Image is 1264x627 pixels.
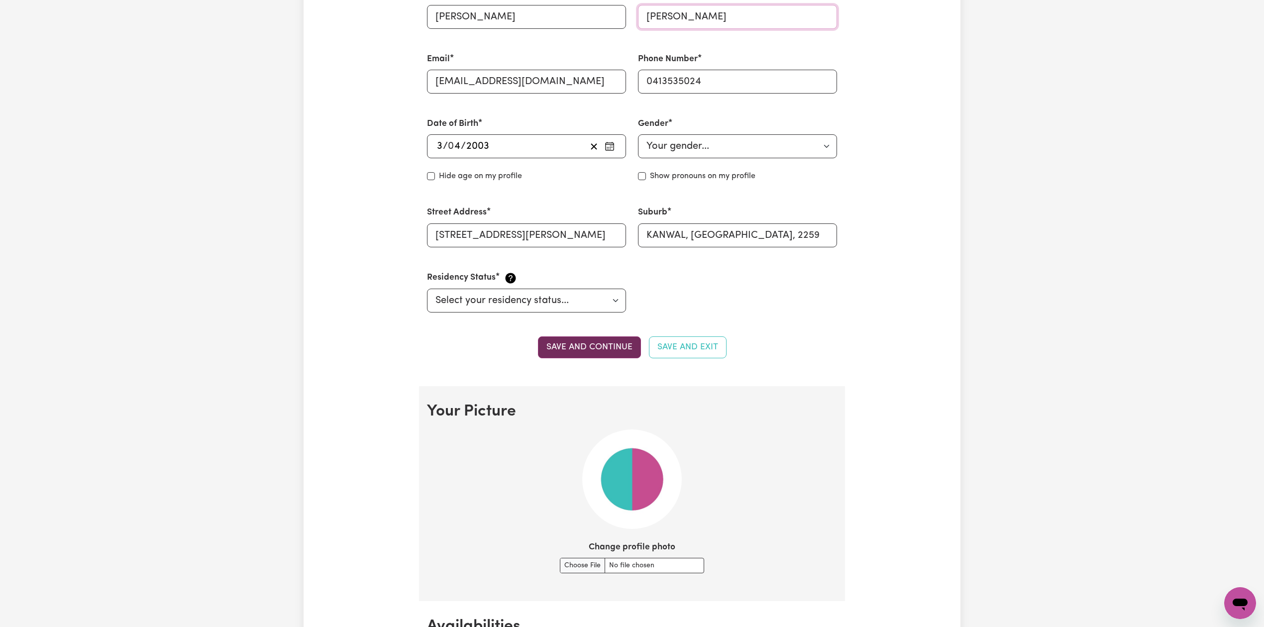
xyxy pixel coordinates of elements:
[638,206,667,219] label: Suburb
[1224,587,1256,619] iframe: Button to launch messaging window
[427,117,478,130] label: Date of Birth
[439,170,522,182] label: Hide age on my profile
[649,336,727,358] button: Save and Exit
[448,139,461,154] input: --
[427,402,837,421] h2: Your Picture
[466,139,490,154] input: ----
[538,336,641,358] button: Save and continue
[638,223,837,247] input: e.g. North Bondi, New South Wales
[638,117,668,130] label: Gender
[638,53,698,66] label: Phone Number
[436,139,443,154] input: --
[582,429,682,529] img: Your default profile image
[650,170,755,182] label: Show pronouns on my profile
[461,141,466,152] span: /
[448,141,454,151] span: 0
[427,53,450,66] label: Email
[589,541,675,554] label: Change profile photo
[443,141,448,152] span: /
[427,271,496,284] label: Residency Status
[427,206,487,219] label: Street Address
